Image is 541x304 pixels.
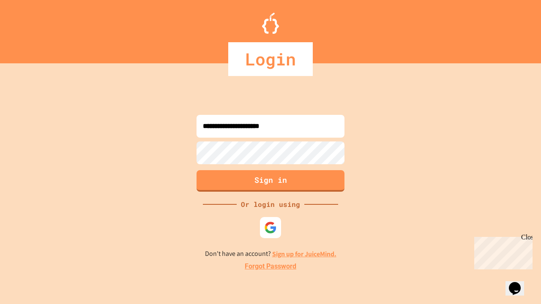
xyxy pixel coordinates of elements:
div: Login [228,42,313,76]
iframe: chat widget [471,233,533,269]
a: Forgot Password [245,261,296,271]
img: Logo.svg [262,13,279,34]
p: Don't have an account? [205,249,336,259]
iframe: chat widget [505,270,533,296]
button: Sign in [197,170,344,192]
a: Sign up for JuiceMind. [272,250,336,258]
div: Or login using [237,199,304,209]
img: google-icon.svg [264,221,277,234]
div: Chat with us now!Close [3,3,58,54]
